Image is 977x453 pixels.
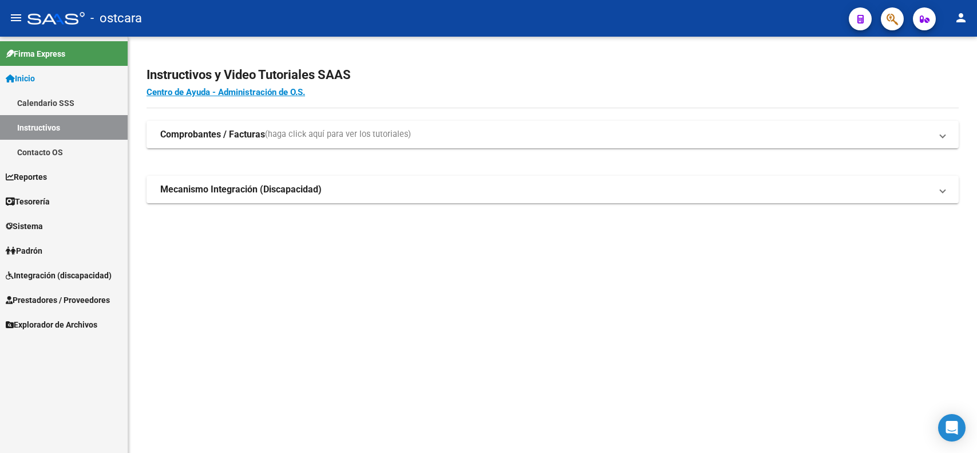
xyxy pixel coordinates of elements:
[6,220,43,233] span: Sistema
[6,294,110,306] span: Prestadores / Proveedores
[160,183,322,196] strong: Mecanismo Integración (Discapacidad)
[6,195,50,208] span: Tesorería
[9,11,23,25] mat-icon: menu
[160,128,265,141] strong: Comprobantes / Facturas
[147,64,959,86] h2: Instructivos y Video Tutoriales SAAS
[6,171,47,183] span: Reportes
[6,318,97,331] span: Explorador de Archivos
[6,269,112,282] span: Integración (discapacidad)
[147,87,305,97] a: Centro de Ayuda - Administración de O.S.
[6,245,42,257] span: Padrón
[265,128,411,141] span: (haga click aquí para ver los tutoriales)
[938,414,966,442] div: Open Intercom Messenger
[6,48,65,60] span: Firma Express
[147,176,959,203] mat-expansion-panel-header: Mecanismo Integración (Discapacidad)
[6,72,35,85] span: Inicio
[954,11,968,25] mat-icon: person
[147,121,959,148] mat-expansion-panel-header: Comprobantes / Facturas(haga click aquí para ver los tutoriales)
[90,6,142,31] span: - ostcara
